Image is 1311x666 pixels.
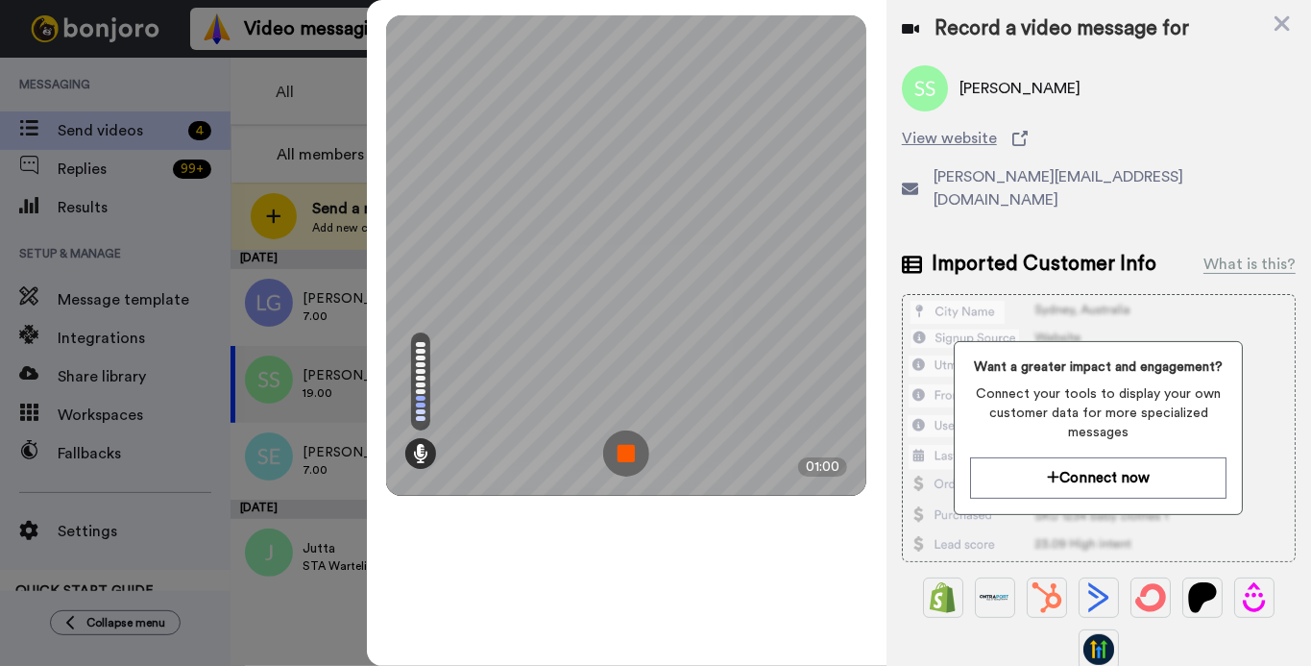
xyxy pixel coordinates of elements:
img: Drip [1239,582,1270,613]
span: Want a greater impact and engagement? [970,358,1226,377]
button: Connect now [970,457,1226,499]
img: GoHighLevel [1083,634,1114,665]
img: ConvertKit [1135,582,1166,613]
img: Hubspot [1032,582,1062,613]
span: Imported Customer Info [932,250,1156,279]
span: View website [902,127,997,150]
div: 01:00 [798,457,847,477]
img: Patreon [1187,582,1218,613]
span: [PERSON_NAME][EMAIL_ADDRESS][DOMAIN_NAME] [934,165,1296,211]
img: Ontraport [980,582,1010,613]
a: View website [902,127,1296,150]
span: Connect your tools to display your own customer data for more specialized messages [970,384,1226,442]
img: ic_record_stop.svg [603,431,649,477]
img: Shopify [928,582,959,613]
div: What is this? [1203,253,1296,276]
img: ActiveCampaign [1083,582,1114,613]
